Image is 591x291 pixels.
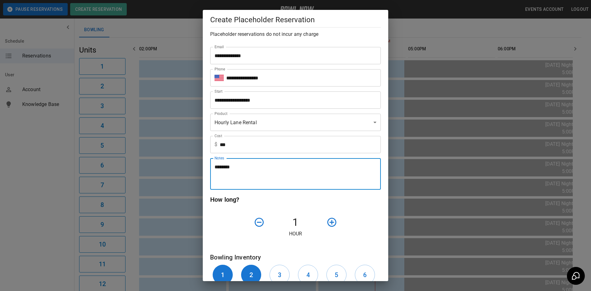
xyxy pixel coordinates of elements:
h6: 3 [278,270,281,280]
button: 5 [326,265,347,285]
h5: Create Placeholder Reservation [210,15,381,25]
h6: 5 [335,270,338,280]
h4: 1 [267,216,324,229]
h6: How long? [210,195,381,205]
label: Phone [215,66,225,72]
h6: 2 [249,270,253,280]
p: Hour [210,230,381,238]
h6: 6 [363,270,367,280]
div: Hourly Lane Rental [210,114,381,131]
h6: Bowling Inventory [210,252,381,262]
button: 2 [241,265,261,285]
button: 6 [355,265,375,285]
h6: 4 [306,270,310,280]
p: $ [215,141,217,148]
h6: Placeholder reservations do not incur any charge [210,30,381,39]
button: 1 [213,265,233,285]
button: Select country [215,73,224,82]
h6: 1 [221,270,224,280]
label: Start [215,89,223,94]
button: 3 [270,265,290,285]
input: Choose date, selected date is Sep 2, 2025 [210,91,376,109]
button: 4 [298,265,318,285]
